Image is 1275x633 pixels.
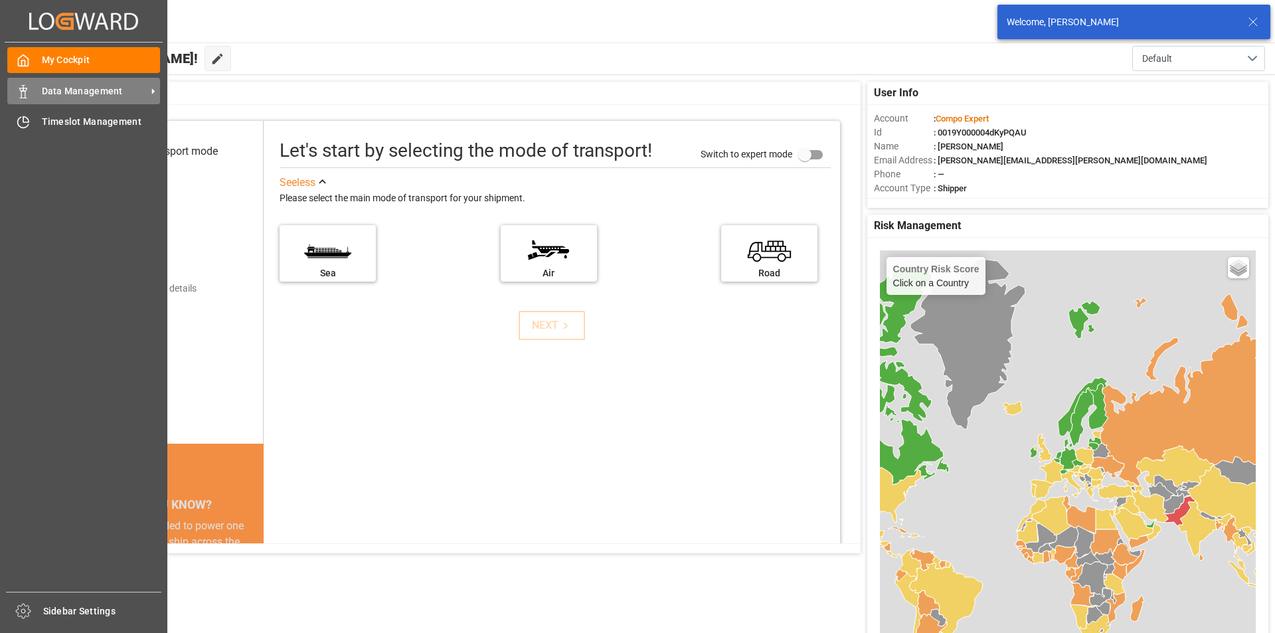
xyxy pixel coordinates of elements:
[1228,257,1249,278] a: Layers
[874,112,934,126] span: Account
[874,167,934,181] span: Phone
[280,191,831,207] div: Please select the main mode of transport for your shipment.
[874,181,934,195] span: Account Type
[42,53,161,67] span: My Cockpit
[55,46,198,71] span: Hello [PERSON_NAME]!
[701,148,792,159] span: Switch to expert mode
[934,169,944,179] span: : —
[934,141,1003,151] span: : [PERSON_NAME]
[936,114,989,124] span: Compo Expert
[88,518,248,614] div: The energy needed to power one large container ship across the ocean in a single day is the same ...
[1007,15,1235,29] div: Welcome, [PERSON_NAME]
[42,84,147,98] span: Data Management
[874,139,934,153] span: Name
[72,490,264,518] div: DID YOU KNOW?
[874,153,934,167] span: Email Address
[507,266,590,280] div: Air
[874,126,934,139] span: Id
[1132,46,1265,71] button: open menu
[280,175,315,191] div: See less
[7,47,160,73] a: My Cockpit
[7,109,160,135] a: Timeslot Management
[43,604,162,618] span: Sidebar Settings
[934,114,989,124] span: :
[519,311,585,340] button: NEXT
[874,85,918,101] span: User Info
[1142,52,1172,66] span: Default
[934,183,967,193] span: : Shipper
[286,266,369,280] div: Sea
[893,264,979,274] h4: Country Risk Score
[934,128,1027,137] span: : 0019Y000004dKyPQAU
[532,317,572,333] div: NEXT
[280,137,652,165] div: Let's start by selecting the mode of transport!
[245,518,264,630] button: next slide / item
[874,218,961,234] span: Risk Management
[934,155,1207,165] span: : [PERSON_NAME][EMAIL_ADDRESS][PERSON_NAME][DOMAIN_NAME]
[728,266,811,280] div: Road
[42,115,161,129] span: Timeslot Management
[893,264,979,288] div: Click on a Country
